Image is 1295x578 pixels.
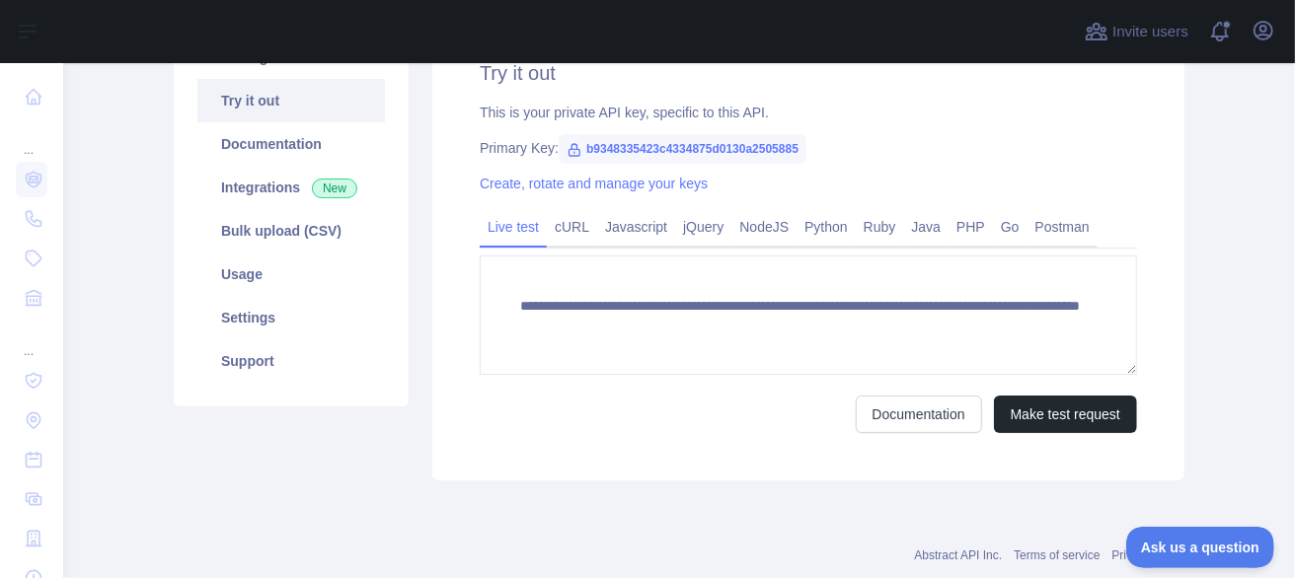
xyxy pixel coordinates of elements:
[197,166,385,209] a: Integrations New
[480,59,1137,87] h2: Try it out
[480,103,1137,122] div: This is your private API key, specific to this API.
[197,122,385,166] a: Documentation
[1014,548,1100,562] a: Terms of service
[480,211,547,243] a: Live test
[16,118,47,158] div: ...
[949,211,993,243] a: PHP
[994,396,1137,433] button: Make test request
[197,209,385,253] a: Bulk upload (CSV)
[675,211,731,243] a: jQuery
[197,339,385,383] a: Support
[993,211,1028,243] a: Go
[1112,548,1184,562] a: Privacy policy
[1126,527,1275,568] iframe: Toggle Customer Support
[16,320,47,359] div: ...
[480,138,1137,158] div: Primary Key:
[1112,21,1188,43] span: Invite users
[797,211,856,243] a: Python
[731,211,797,243] a: NodeJS
[480,176,708,191] a: Create, rotate and manage your keys
[197,296,385,339] a: Settings
[559,134,806,164] span: b9348335423c4334875d0130a2505885
[197,79,385,122] a: Try it out
[197,253,385,296] a: Usage
[856,211,904,243] a: Ruby
[915,548,1003,562] a: Abstract API Inc.
[1028,211,1098,243] a: Postman
[856,396,982,433] a: Documentation
[904,211,950,243] a: Java
[597,211,675,243] a: Javascript
[312,179,357,198] span: New
[547,211,597,243] a: cURL
[1081,16,1192,47] button: Invite users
